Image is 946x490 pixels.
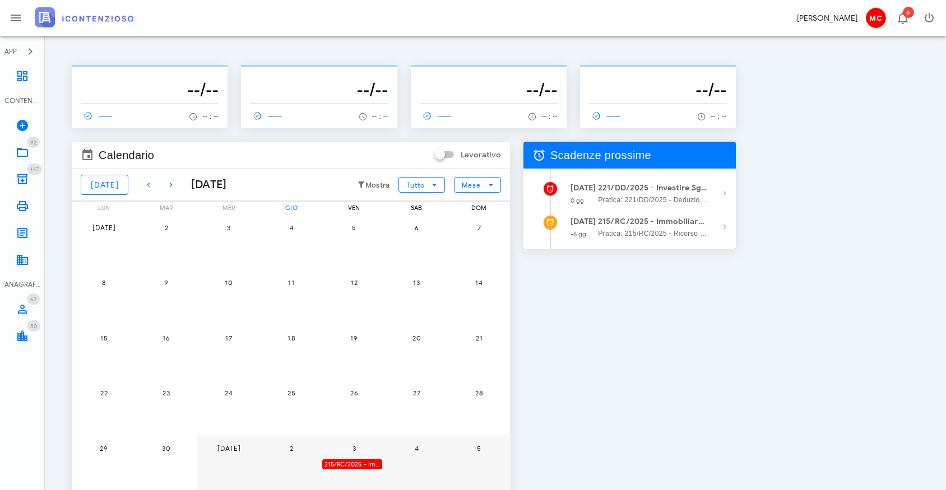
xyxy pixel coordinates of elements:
span: ------ [589,111,622,121]
span: Distintivo [27,320,40,332]
span: Distintivo [27,164,42,175]
button: 7 [468,216,490,239]
span: 16 [155,334,178,342]
span: -- : -- [711,113,727,120]
span: ------ [81,111,113,121]
button: 11 [280,272,303,294]
span: 18 [280,334,303,342]
button: 14 [468,272,490,294]
button: 25 [280,382,303,404]
button: [DATE] [81,175,128,195]
button: 13 [405,272,428,294]
strong: [DATE] [571,183,596,193]
span: 2 [155,223,178,232]
button: 8 [92,272,115,294]
span: 50 [30,323,37,330]
span: 92 [30,139,36,146]
span: -- : -- [372,113,388,120]
span: 7 [468,223,490,232]
span: 30 [155,444,178,452]
button: 6 [405,216,428,239]
span: ------ [420,111,452,121]
span: Distintivo [27,137,40,148]
button: 23 [155,382,178,404]
div: 215/RC/2025 - Immobiliare Veledil Prima S.r.l. in liquidazione - Invio Memorie per Udienza [322,459,382,470]
button: 28 [468,382,490,404]
span: Calendario [99,146,154,164]
button: 24 [217,382,240,404]
div: [DATE] [182,176,227,193]
button: 22 [92,382,115,404]
span: 27 [405,389,428,397]
a: ------ [589,108,626,124]
span: 12 [343,278,365,287]
span: 3 [343,444,365,452]
a: ------ [250,108,287,124]
span: 13 [405,278,428,287]
strong: 221/DD/2025 - Investire Sgr Spa - Depositare i documenti processuali [598,182,708,194]
span: 24 [217,389,240,397]
button: 27 [405,382,428,404]
small: Mostra [365,181,390,190]
button: 3 [217,216,240,239]
span: [DATE] [92,223,117,232]
button: 2 [155,216,178,239]
span: 19 [343,334,365,342]
span: 21 [468,334,490,342]
button: [DATE] [92,216,115,239]
a: ------ [420,108,457,124]
button: 29 [92,437,115,459]
button: 16 [155,326,178,349]
div: CONTENZIOSO [4,96,40,106]
span: -- : -- [202,113,219,120]
button: 4 [405,437,428,459]
span: [DATE] [90,180,119,190]
h3: --/-- [420,78,558,101]
button: [DATE] [217,437,240,459]
span: 10 [217,278,240,287]
button: 19 [343,326,365,349]
span: 15 [92,334,115,342]
button: 10 [217,272,240,294]
button: 20 [405,326,428,349]
span: 2 [280,444,303,452]
button: 4 [280,216,303,239]
span: 9 [155,278,178,287]
div: ven [322,202,386,214]
span: 26 [343,389,365,397]
span: 5 [343,223,365,232]
span: 5 [468,444,490,452]
span: 20 [405,334,428,342]
p: -------------- [420,69,558,78]
div: sab [385,202,448,214]
div: lun [72,202,136,214]
span: Distintivo [903,7,914,18]
small: 0 gg [571,197,584,204]
h3: --/-- [250,78,388,101]
span: 17 [217,334,240,342]
span: Distintivo [27,293,40,305]
p: -------------- [250,69,388,78]
button: Mostra dettagli [713,182,736,204]
button: Tutto [398,177,444,193]
h3: --/-- [81,78,219,101]
a: ------ [81,108,118,124]
span: [DATE] [217,444,242,452]
button: 3 [343,437,365,459]
button: Mostra dettagli [713,216,736,238]
span: 11 [280,278,303,287]
span: 147 [30,166,39,173]
strong: 215/RC/2025 - Immobiliare Veledil Prima S.r.l. in liquidazione - Presentarsi in Udienza [598,216,708,228]
span: 62 [30,296,36,303]
button: MC [862,4,889,31]
div: mer [197,202,261,214]
button: 12 [343,272,365,294]
span: ------ [250,111,282,121]
button: 17 [217,326,240,349]
button: Distintivo [889,4,916,31]
button: 15 [92,326,115,349]
img: logo-text-2x.png [35,7,133,27]
span: Tutto [406,181,425,189]
button: Mese [454,177,501,193]
button: 9 [155,272,178,294]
